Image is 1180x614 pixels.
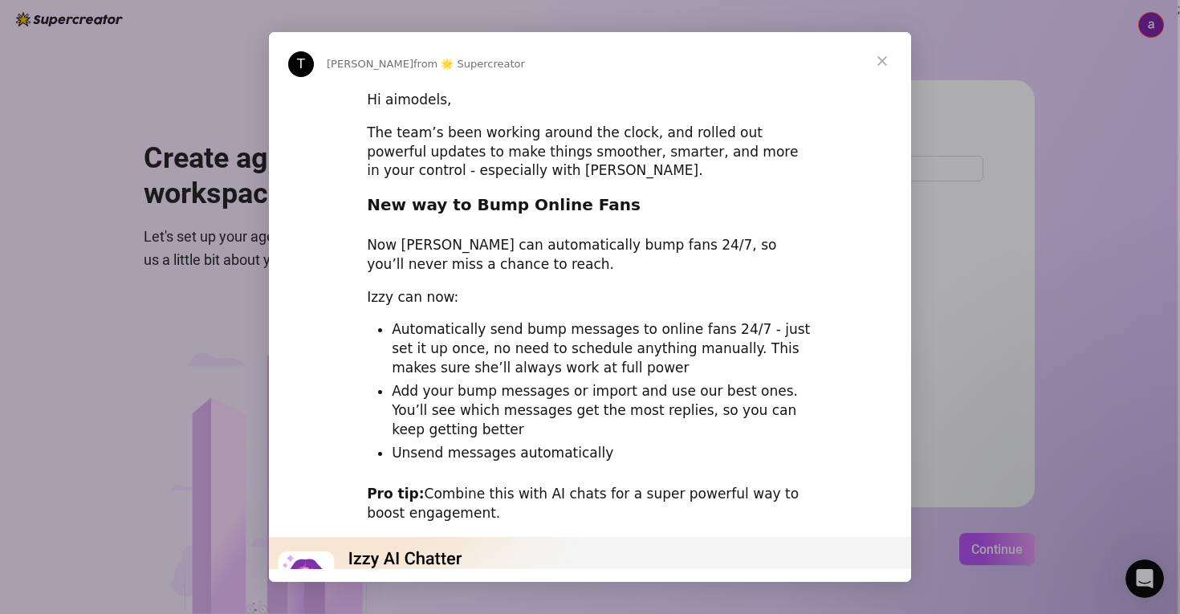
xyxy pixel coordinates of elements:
[367,288,813,307] div: Izzy can now:
[367,194,813,224] h2: New way to Bump Online Fans
[392,320,813,378] li: Automatically send bump messages to online fans 24/7 - just set it up once, no need to schedule a...
[327,58,413,70] span: [PERSON_NAME]
[367,91,813,110] div: Hi aimodels,
[367,485,813,523] div: Combine this with AI chats for a super powerful way to boost engagement.
[413,58,525,70] span: from 🌟 Supercreator
[392,382,813,440] li: Add your bump messages or import and use our best ones. You’ll see which messages get the most re...
[367,124,813,181] div: The team’s been working around the clock, and rolled out powerful updates to make things smoother...
[367,236,813,274] div: Now [PERSON_NAME] can automatically bump fans 24/7, so you’ll never miss a chance to reach.
[367,486,424,502] b: Pro tip:
[853,32,911,90] span: Close
[288,51,314,77] div: Profile image for Tanya
[392,444,813,463] li: Unsend messages automatically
